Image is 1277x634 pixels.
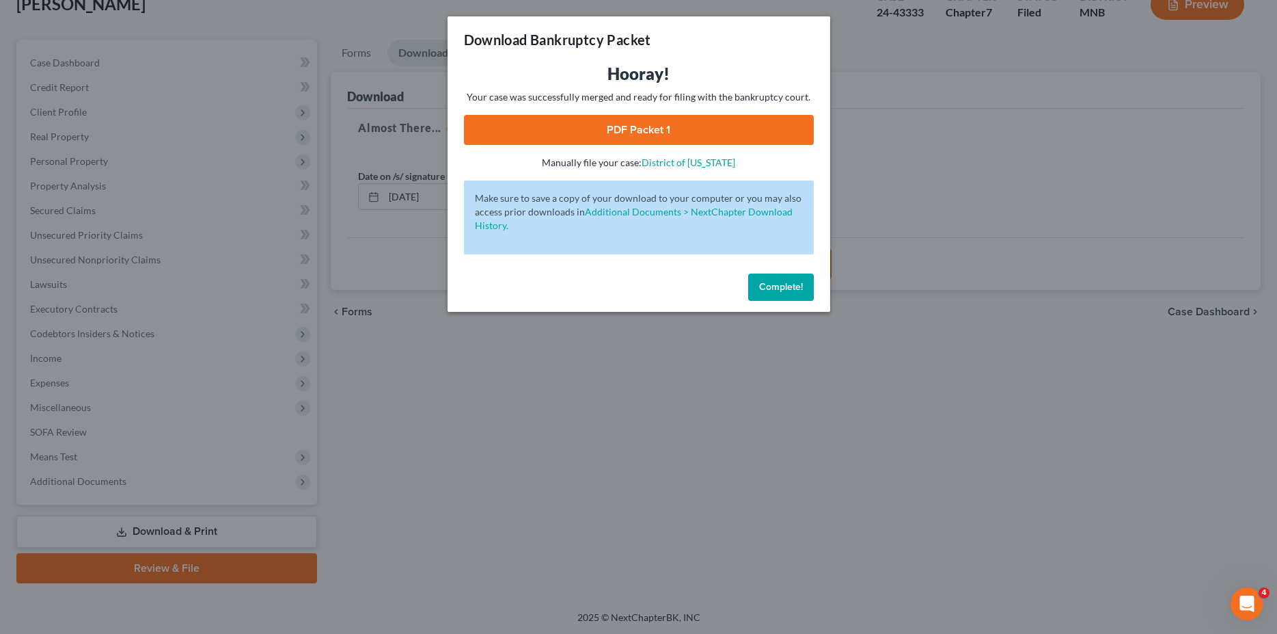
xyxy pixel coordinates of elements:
a: Additional Documents > NextChapter Download History. [475,206,793,231]
span: Complete! [759,281,803,293]
iframe: Intercom live chat [1231,587,1263,620]
h3: Download Bankruptcy Packet [464,30,651,49]
p: Manually file your case: [464,156,814,170]
p: Your case was successfully merged and ready for filing with the bankruptcy court. [464,90,814,104]
a: PDF Packet 1 [464,115,814,145]
h3: Hooray! [464,63,814,85]
button: Complete! [748,274,814,301]
span: 4 [1259,587,1269,598]
p: Make sure to save a copy of your download to your computer or you may also access prior downloads in [475,191,803,233]
a: District of [US_STATE] [642,157,735,168]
